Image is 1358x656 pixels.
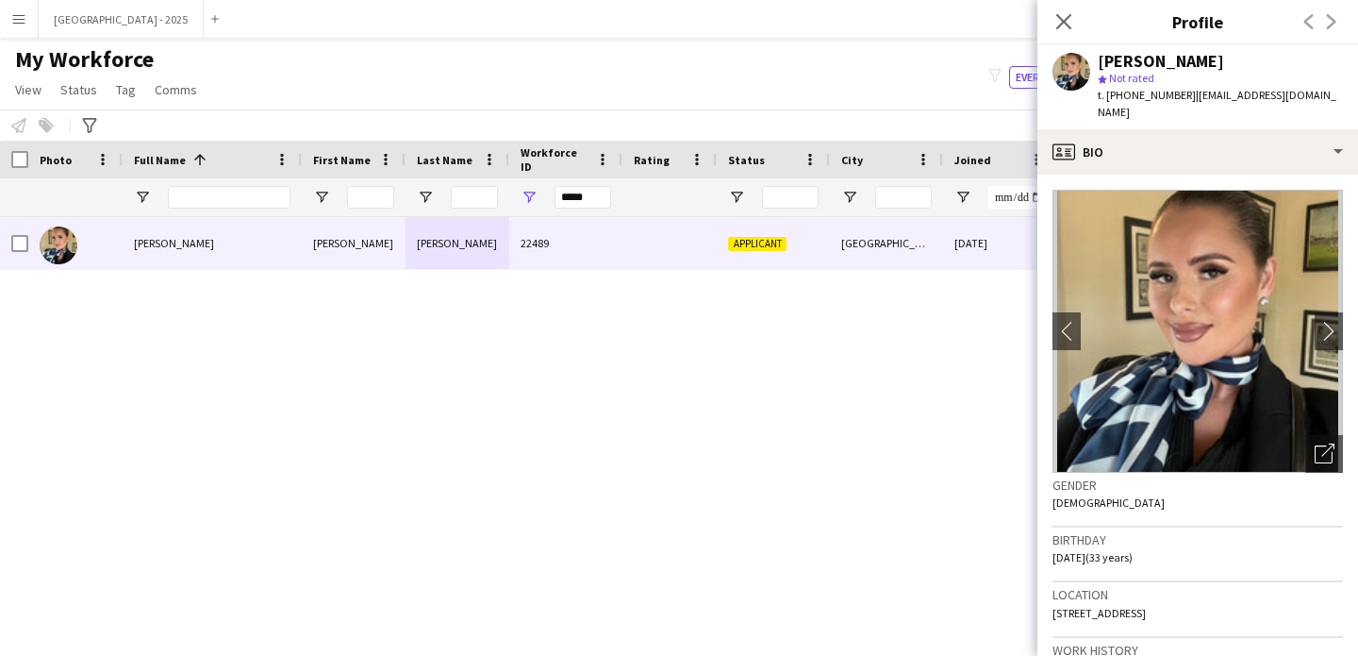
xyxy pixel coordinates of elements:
button: Open Filter Menu [841,189,858,206]
span: City [841,153,863,167]
span: My Workforce [15,45,154,74]
span: Workforce ID [521,145,588,174]
div: [PERSON_NAME] [1098,53,1224,70]
div: [GEOGRAPHIC_DATA] [830,217,943,269]
button: [GEOGRAPHIC_DATA] - 2025 [39,1,204,38]
span: Joined [954,153,991,167]
input: Last Name Filter Input [451,186,498,209]
app-action-btn: Advanced filters [78,114,101,137]
a: Status [53,77,105,102]
h3: Gender [1052,477,1343,494]
div: [PERSON_NAME] [302,217,406,269]
span: Full Name [134,153,186,167]
button: Open Filter Menu [313,189,330,206]
button: Open Filter Menu [417,189,434,206]
button: Open Filter Menu [954,189,971,206]
span: View [15,81,41,98]
img: Liliana Anaya-Redman [40,227,77,264]
a: Tag [108,77,143,102]
button: Open Filter Menu [521,189,538,206]
a: View [8,77,49,102]
span: Rating [634,153,670,167]
button: Open Filter Menu [134,189,151,206]
span: [PERSON_NAME] [134,236,214,250]
span: [STREET_ADDRESS] [1052,606,1146,620]
div: [DATE] [943,217,1056,269]
input: Full Name Filter Input [168,186,290,209]
input: First Name Filter Input [347,186,394,209]
img: Crew avatar or photo [1052,190,1343,473]
span: Tag [116,81,136,98]
span: Not rated [1109,71,1154,85]
input: City Filter Input [875,186,932,209]
input: Workforce ID Filter Input [555,186,611,209]
input: Status Filter Input [762,186,819,209]
h3: Birthday [1052,531,1343,548]
span: t. [PHONE_NUMBER] [1098,88,1196,102]
span: Comms [155,81,197,98]
h3: Location [1052,586,1343,603]
div: [PERSON_NAME] [406,217,509,269]
input: Joined Filter Input [988,186,1045,209]
a: Comms [147,77,205,102]
span: Status [60,81,97,98]
div: Open photos pop-in [1305,435,1343,473]
div: Bio [1037,129,1358,175]
span: Last Name [417,153,472,167]
span: [DATE] (33 years) [1052,550,1133,564]
span: | [EMAIL_ADDRESS][DOMAIN_NAME] [1098,88,1336,119]
span: First Name [313,153,371,167]
span: Status [728,153,765,167]
h3: Profile [1037,9,1358,34]
div: 22489 [509,217,622,269]
span: [DEMOGRAPHIC_DATA] [1052,496,1165,510]
button: Everyone12,741 [1009,66,1109,89]
button: Open Filter Menu [728,189,745,206]
span: Photo [40,153,72,167]
span: Applicant [728,237,787,251]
